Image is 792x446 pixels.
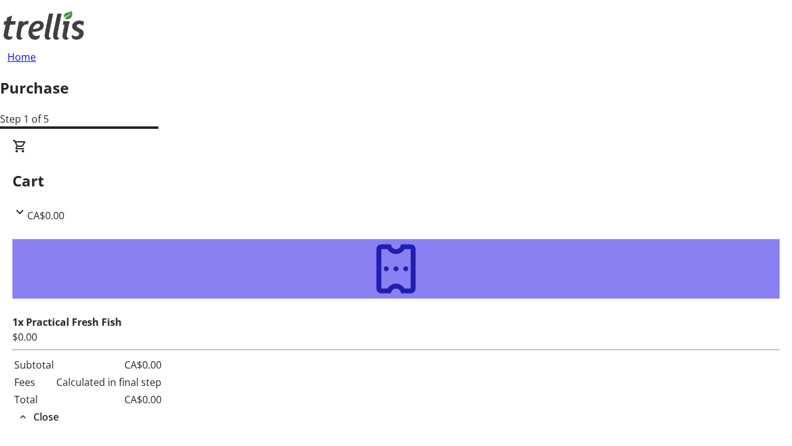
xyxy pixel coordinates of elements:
strong: 1x Practical Fresh Fish [12,315,122,329]
span: Close [33,409,59,424]
div: $0.00 [12,330,780,344]
td: Calculated in final step [56,374,162,390]
div: CartCA$0.00 [12,139,780,223]
h2: Cart [12,170,780,192]
td: Fees [14,374,54,390]
div: CartCA$0.00 [12,223,780,425]
td: Subtotal [14,357,54,373]
td: CA$0.00 [56,391,162,408]
span: CA$0.00 [27,209,64,222]
td: CA$0.00 [56,357,162,373]
td: Total [14,391,54,408]
button: Close [12,409,64,424]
